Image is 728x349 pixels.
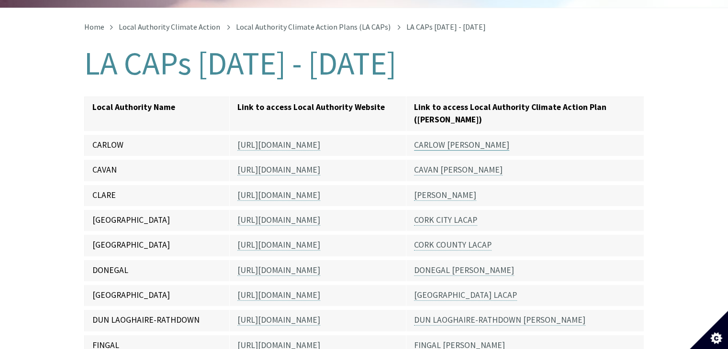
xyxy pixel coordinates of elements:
[414,102,606,125] strong: Link to access Local Authority Climate Action Plan ([PERSON_NAME])
[84,308,230,333] td: DUN LAOGHAIRE-RATHDOWN
[84,208,230,233] td: [GEOGRAPHIC_DATA]
[237,290,320,301] a: [URL][DOMAIN_NAME]
[237,240,320,251] a: [URL][DOMAIN_NAME]
[237,315,320,326] a: [URL][DOMAIN_NAME]
[237,102,385,112] strong: Link to access Local Authority Website
[414,315,585,326] a: DUN LAOGHAIRE-RATHDOWN [PERSON_NAME]
[414,290,517,301] a: [GEOGRAPHIC_DATA] LACAP
[414,164,503,175] a: CAVAN [PERSON_NAME]
[414,215,477,226] a: CORK CITY LACAP
[414,265,514,276] a: DONEGAL [PERSON_NAME]
[236,22,391,32] a: Local Authority Climate Action Plans (LA CAPs)
[406,22,486,32] span: LA CAPs [DATE] - [DATE]
[84,133,230,158] td: CARLOW
[84,233,230,258] td: [GEOGRAPHIC_DATA]
[414,240,492,251] a: CORK COUNTY LACAP
[690,311,728,349] button: Set cookie preferences
[237,265,320,276] a: [URL][DOMAIN_NAME]
[414,140,509,151] a: CARLOW [PERSON_NAME]
[237,215,320,226] a: [URL][DOMAIN_NAME]
[84,258,230,283] td: DONEGAL
[84,183,230,208] td: CLARE
[84,46,644,81] h1: LA CAPs [DATE] - [DATE]
[84,158,230,183] td: CAVAN
[237,190,320,201] a: [URL][DOMAIN_NAME]
[414,190,476,201] a: [PERSON_NAME]
[237,140,320,151] a: [URL][DOMAIN_NAME]
[119,22,220,32] a: Local Authority Climate Action
[237,164,320,175] a: [URL][DOMAIN_NAME]
[92,102,175,112] strong: Local Authority Name
[84,22,104,32] a: Home
[84,283,230,308] td: [GEOGRAPHIC_DATA]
